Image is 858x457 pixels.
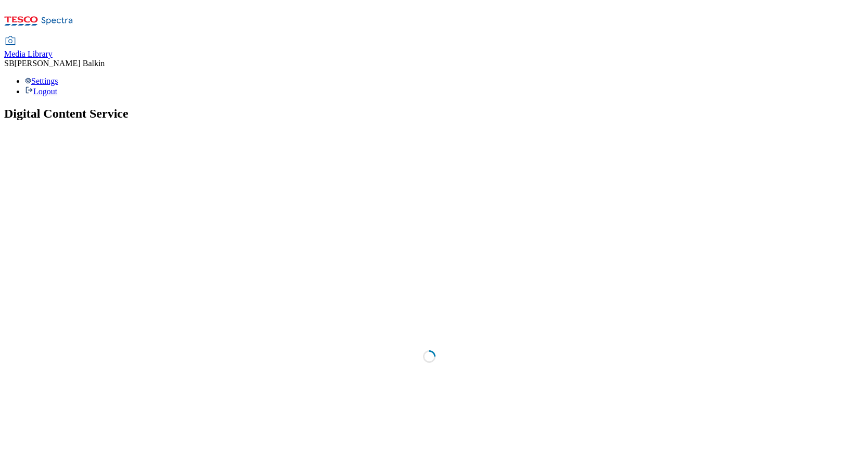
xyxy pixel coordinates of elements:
[15,59,105,68] span: [PERSON_NAME] Balkin
[25,87,57,96] a: Logout
[4,107,854,121] h1: Digital Content Service
[4,59,15,68] span: SB
[25,77,58,85] a: Settings
[4,37,53,59] a: Media Library
[4,49,53,58] span: Media Library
